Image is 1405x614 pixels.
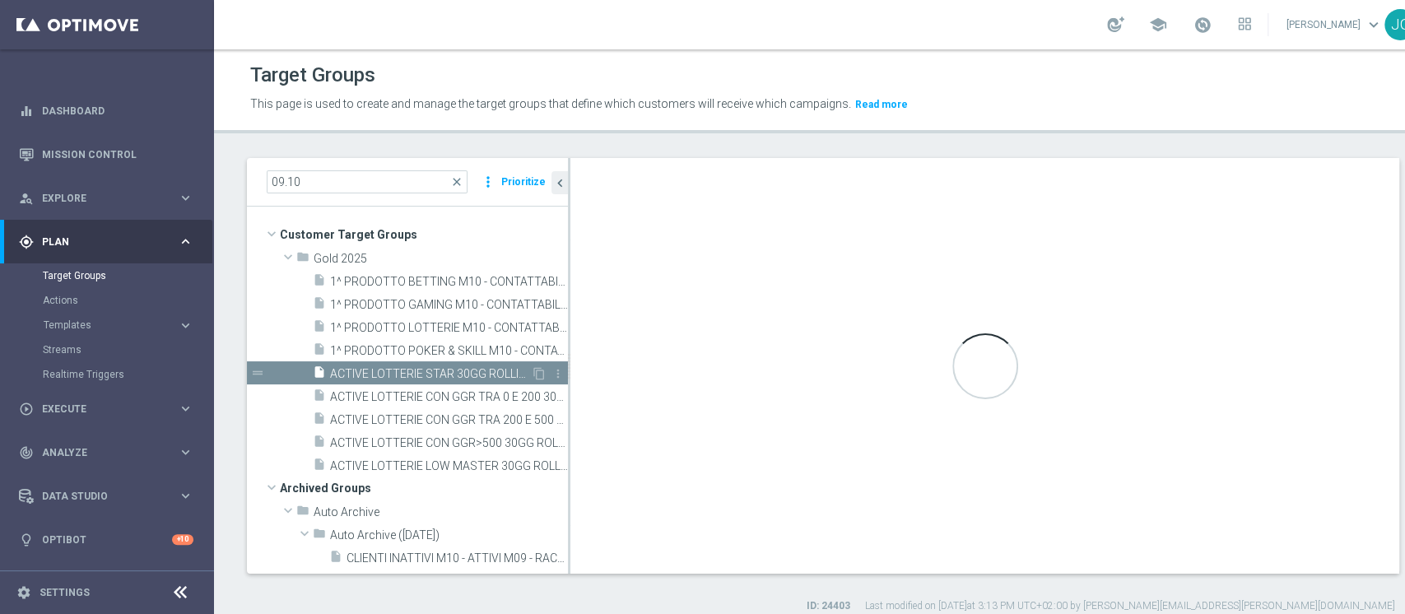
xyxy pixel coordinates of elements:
[499,171,548,193] button: Prioritize
[330,528,568,542] span: Auto Archive (2024-04-07)
[44,320,161,330] span: Templates
[42,448,178,458] span: Analyze
[19,235,178,249] div: Plan
[40,588,90,598] a: Settings
[18,235,194,249] button: gps_fixed Plan keyboard_arrow_right
[330,321,568,335] span: 1^ PRODOTTO LOTTERIE M10 - CONTATTABILI E NON 09.10
[43,294,171,307] a: Actions
[854,95,910,114] button: Read more
[19,402,34,416] i: play_circle_outline
[313,365,326,384] i: insert_drive_file
[43,263,212,288] div: Target Groups
[19,402,178,416] div: Execute
[43,343,171,356] a: Streams
[178,234,193,249] i: keyboard_arrow_right
[807,599,850,613] label: ID: 24403
[16,585,31,600] i: settings
[330,436,568,450] span: ACTIVE LOTTERIE CON GGR&gt;500 30GG ROLLING 09.10
[865,599,1395,613] label: Last modified on [DATE] at 3:13 PM UTC+02:00 by [PERSON_NAME][EMAIL_ADDRESS][PERSON_NAME][DOMAIN_...
[330,413,568,427] span: ACTIVE LOTTERIE CON GGR TRA 200 E 500 30GG ROLLING 09.10
[18,148,194,161] button: Mission Control
[19,533,34,547] i: lightbulb
[313,296,326,315] i: insert_drive_file
[18,105,194,118] button: equalizer Dashboard
[43,362,212,387] div: Realtime Triggers
[19,518,193,561] div: Optibot
[178,401,193,416] i: keyboard_arrow_right
[42,237,178,247] span: Plan
[43,337,212,362] div: Streams
[178,318,193,333] i: keyboard_arrow_right
[347,551,568,565] span: CLIENTI INATTIVI M10 - ATTIVI M09 - RACCOLTA &lt;3.000 (contattabili e non) 09.10
[313,435,326,454] i: insert_drive_file
[178,488,193,504] i: keyboard_arrow_right
[313,527,326,546] i: folder
[42,491,178,501] span: Data Studio
[42,518,172,561] a: Optibot
[250,97,851,110] span: This page is used to create and manage the target groups that define which customers will receive...
[19,191,178,206] div: Explore
[42,133,193,176] a: Mission Control
[480,170,496,193] i: more_vert
[19,89,193,133] div: Dashboard
[330,298,568,312] span: 1^ PRODOTTO GAMING M10 - CONTATTABILI E NON 09.10
[313,342,326,361] i: insert_drive_file
[43,368,171,381] a: Realtime Triggers
[19,445,34,460] i: track_changes
[296,250,309,269] i: folder
[18,192,194,205] button: person_search Explore keyboard_arrow_right
[172,534,193,545] div: +10
[1149,16,1167,34] span: school
[250,63,375,87] h1: Target Groups
[1285,12,1384,37] a: [PERSON_NAME]keyboard_arrow_down
[42,404,178,414] span: Execute
[43,319,194,332] div: Templates keyboard_arrow_right
[18,533,194,547] button: lightbulb Optibot +10
[330,344,568,358] span: 1^ PRODOTTO POKER &amp; SKILL M10 - CONTATTABILI E NON 09.10
[1365,16,1383,34] span: keyboard_arrow_down
[280,477,568,500] span: Archived Groups
[552,175,568,191] i: chevron_left
[551,367,565,380] i: more_vert
[18,446,194,459] button: track_changes Analyze keyboard_arrow_right
[178,190,193,206] i: keyboard_arrow_right
[330,275,568,289] span: 1^ PRODOTTO BETTING M10 - CONTATTABILI E NON 09.10
[314,505,568,519] span: Auto Archive
[18,490,194,503] button: Data Studio keyboard_arrow_right
[43,313,212,337] div: Templates
[43,269,171,282] a: Target Groups
[329,550,342,569] i: insert_drive_file
[19,191,34,206] i: person_search
[313,319,326,338] i: insert_drive_file
[330,459,568,473] span: ACTIVE LOTTERIE LOW MASTER 30GG ROLLING 09.10
[267,170,468,193] input: Quick find group or folder
[43,288,212,313] div: Actions
[178,444,193,460] i: keyboard_arrow_right
[551,171,568,194] button: chevron_left
[533,367,546,380] i: Duplicate Target group
[19,104,34,119] i: equalizer
[19,489,178,504] div: Data Studio
[330,390,568,404] span: ACTIVE LOTTERIE CON GGR TRA 0 E 200 30GG ROLLING 09.10
[313,273,326,292] i: insert_drive_file
[450,175,463,188] span: close
[313,458,326,477] i: insert_drive_file
[313,388,326,407] i: insert_drive_file
[44,320,178,330] div: Templates
[330,367,531,381] span: ACTIVE LOTTERIE STAR 30GG ROLLING 09.10
[296,504,309,523] i: folder
[42,193,178,203] span: Explore
[19,445,178,460] div: Analyze
[314,252,568,266] span: Gold 2025
[19,133,193,176] div: Mission Control
[42,89,193,133] a: Dashboard
[18,402,194,416] button: play_circle_outline Execute keyboard_arrow_right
